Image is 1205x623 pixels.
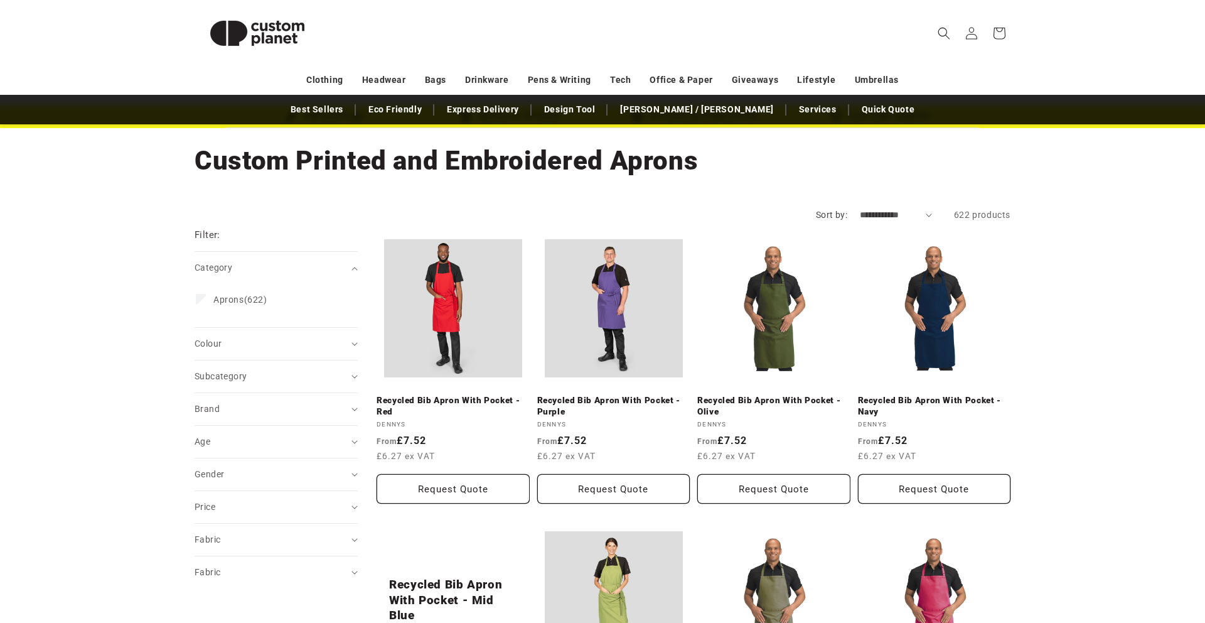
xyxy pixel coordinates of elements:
summary: Gender (0 selected) [195,458,358,490]
a: Office & Paper [650,69,712,91]
a: Recycled Bib Apron With Pocket - Mid Blue [389,577,517,623]
a: Best Sellers [284,99,350,121]
a: Recycled Bib Apron With Pocket - Olive [697,395,850,417]
button: Request Quote [697,474,850,504]
a: Clothing [306,69,343,91]
a: Eco Friendly [362,99,428,121]
a: Drinkware [465,69,508,91]
a: Quick Quote [855,99,921,121]
span: Subcategory [195,371,247,381]
h2: Filter: [195,228,220,242]
a: Recycled Bib Apron With Pocket - Red [377,395,530,417]
span: Fabric [195,567,220,577]
button: Request Quote [377,474,530,504]
iframe: Chat Widget [990,487,1205,623]
summary: Subcategory (0 selected) [195,360,358,393]
span: Price [195,502,215,512]
span: Age [195,436,210,447]
summary: Fabric (0 selected) [195,524,358,556]
h1: Custom Printed and Embroidered Aprons [195,144,1010,178]
a: Lifestyle [797,69,835,91]
span: Aprons [213,295,244,305]
span: Gender [195,469,224,479]
img: Custom Planet [195,5,320,62]
a: Headwear [362,69,406,91]
span: 622 products [954,210,1010,220]
span: Brand [195,404,220,414]
a: Services [793,99,843,121]
summary: Brand (0 selected) [195,393,358,425]
a: Pens & Writing [528,69,591,91]
summary: Category (0 selected) [195,252,358,284]
a: Tech [610,69,631,91]
a: Giveaways [732,69,778,91]
a: Umbrellas [855,69,899,91]
span: Category [195,263,232,273]
a: Design Tool [538,99,602,121]
a: [PERSON_NAME] / [PERSON_NAME] [614,99,779,121]
summary: Fabric (0 selected) [195,556,358,588]
span: Fabric [195,534,220,544]
summary: Price [195,491,358,523]
label: Sort by: [816,210,847,220]
a: Express Delivery [441,99,525,121]
a: Bags [425,69,446,91]
span: Colour [195,339,222,349]
summary: Search [930,19,958,47]
button: Request Quote [537,474,690,504]
a: Recycled Bib Apron With Pocket - Navy [858,395,1011,417]
summary: Colour (0 selected) [195,328,358,360]
button: Request Quote [858,474,1011,504]
summary: Age (0 selected) [195,426,358,458]
a: Recycled Bib Apron With Pocket - Purple [537,395,690,417]
span: (622) [213,294,267,305]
